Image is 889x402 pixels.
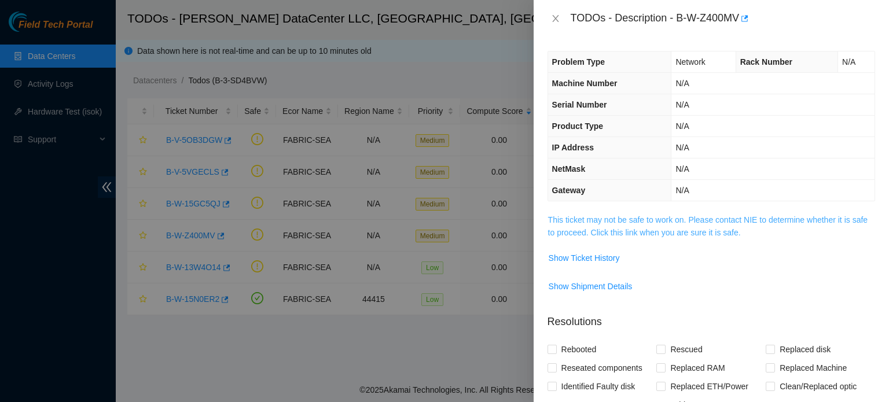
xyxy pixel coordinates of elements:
[552,100,607,109] span: Serial Number
[557,359,647,377] span: Reseated components
[552,164,586,174] span: NetMask
[675,100,689,109] span: N/A
[548,13,564,24] button: Close
[557,340,601,359] span: Rebooted
[551,14,560,23] span: close
[548,249,620,267] button: Show Ticket History
[842,57,855,67] span: N/A
[552,143,594,152] span: IP Address
[552,57,605,67] span: Problem Type
[552,121,603,131] span: Product Type
[552,186,586,195] span: Gateway
[775,359,851,377] span: Replaced Machine
[557,377,640,396] span: Identified Faulty disk
[675,121,689,131] span: N/A
[552,79,618,88] span: Machine Number
[675,186,689,195] span: N/A
[549,252,620,264] span: Show Ticket History
[548,215,868,237] a: This ticket may not be safe to work on. Please contact NIE to determine whether it is safe to pro...
[740,57,792,67] span: Rack Number
[675,57,705,67] span: Network
[675,79,689,88] span: N/A
[549,280,633,293] span: Show Shipment Details
[675,143,689,152] span: N/A
[666,340,707,359] span: Rescued
[548,305,875,330] p: Resolutions
[675,164,689,174] span: N/A
[775,340,835,359] span: Replaced disk
[666,359,729,377] span: Replaced RAM
[548,277,633,296] button: Show Shipment Details
[571,9,875,28] div: TODOs - Description - B-W-Z400MV
[775,377,861,396] span: Clean/Replaced optic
